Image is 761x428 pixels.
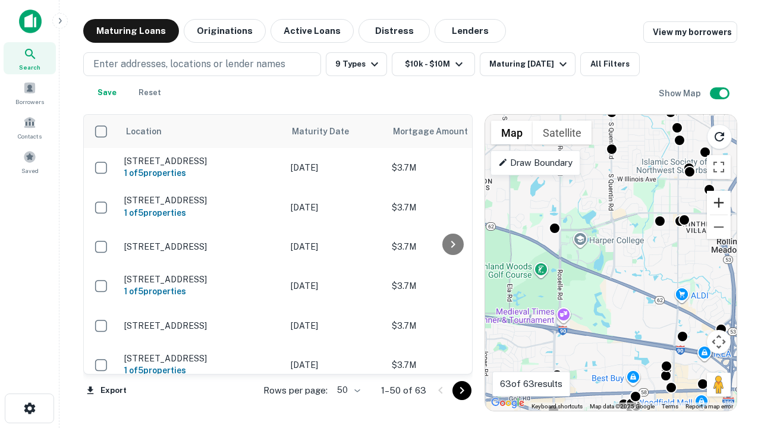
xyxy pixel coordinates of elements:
span: Maturity Date [292,124,364,139]
h6: 1 of 5 properties [124,166,279,180]
p: Rows per page: [263,383,328,398]
button: Maturing Loans [83,19,179,43]
p: [DATE] [291,201,380,214]
h6: 1 of 5 properties [124,206,279,219]
p: [STREET_ADDRESS] [124,156,279,166]
button: $10k - $10M [392,52,475,76]
button: Active Loans [271,19,354,43]
p: [DATE] [291,161,380,174]
p: [DATE] [291,358,380,372]
a: Report a map error [685,403,733,410]
p: 63 of 63 results [500,377,562,391]
button: Zoom in [707,191,731,215]
a: Search [4,42,56,74]
p: [STREET_ADDRESS] [124,320,279,331]
th: Maturity Date [285,115,386,148]
button: Lenders [435,19,506,43]
p: [STREET_ADDRESS] [124,241,279,252]
a: Terms (opens in new tab) [662,403,678,410]
a: View my borrowers [643,21,737,43]
div: 50 [332,382,362,399]
span: Map data ©2025 Google [590,403,655,410]
button: Originations [184,19,266,43]
p: Enter addresses, locations or lender names [93,57,285,71]
img: capitalize-icon.png [19,10,42,33]
button: 9 Types [326,52,387,76]
p: $3.7M [392,358,511,372]
a: Open this area in Google Maps (opens a new window) [488,395,527,411]
p: [DATE] [291,319,380,332]
button: Zoom out [707,215,731,239]
p: [STREET_ADDRESS] [124,195,279,206]
div: Maturing [DATE] [489,57,570,71]
p: 1–50 of 63 [381,383,426,398]
span: Saved [21,166,39,175]
iframe: Chat Widget [702,295,761,352]
div: 0 0 [485,115,737,411]
button: Drag Pegman onto the map to open Street View [707,373,731,396]
a: Saved [4,146,56,178]
h6: Show Map [659,87,703,100]
button: Reload search area [707,124,732,149]
span: Contacts [18,131,42,141]
img: Google [488,395,527,411]
p: $3.7M [392,201,511,214]
p: [STREET_ADDRESS] [124,353,279,364]
p: [DATE] [291,240,380,253]
button: Show street map [491,121,533,144]
button: Reset [131,81,169,105]
p: Draw Boundary [498,156,573,170]
p: [DATE] [291,279,380,292]
button: Show satellite imagery [533,121,592,144]
button: Go to next page [452,381,471,400]
th: Location [118,115,285,148]
span: Search [19,62,40,72]
span: Borrowers [15,97,44,106]
p: $3.7M [392,161,511,174]
p: [STREET_ADDRESS] [124,274,279,285]
button: Toggle fullscreen view [707,155,731,179]
a: Borrowers [4,77,56,109]
th: Mortgage Amount [386,115,517,148]
button: Keyboard shortcuts [532,402,583,411]
p: $3.7M [392,319,511,332]
h6: 1 of 5 properties [124,364,279,377]
a: Contacts [4,111,56,143]
button: Enter addresses, locations or lender names [83,52,321,76]
button: Distress [359,19,430,43]
span: Location [125,124,162,139]
button: Save your search to get updates of matches that match your search criteria. [88,81,126,105]
button: Export [83,382,130,399]
p: $3.7M [392,279,511,292]
button: Maturing [DATE] [480,52,576,76]
h6: 1 of 5 properties [124,285,279,298]
span: Mortgage Amount [393,124,483,139]
p: $3.7M [392,240,511,253]
button: All Filters [580,52,640,76]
